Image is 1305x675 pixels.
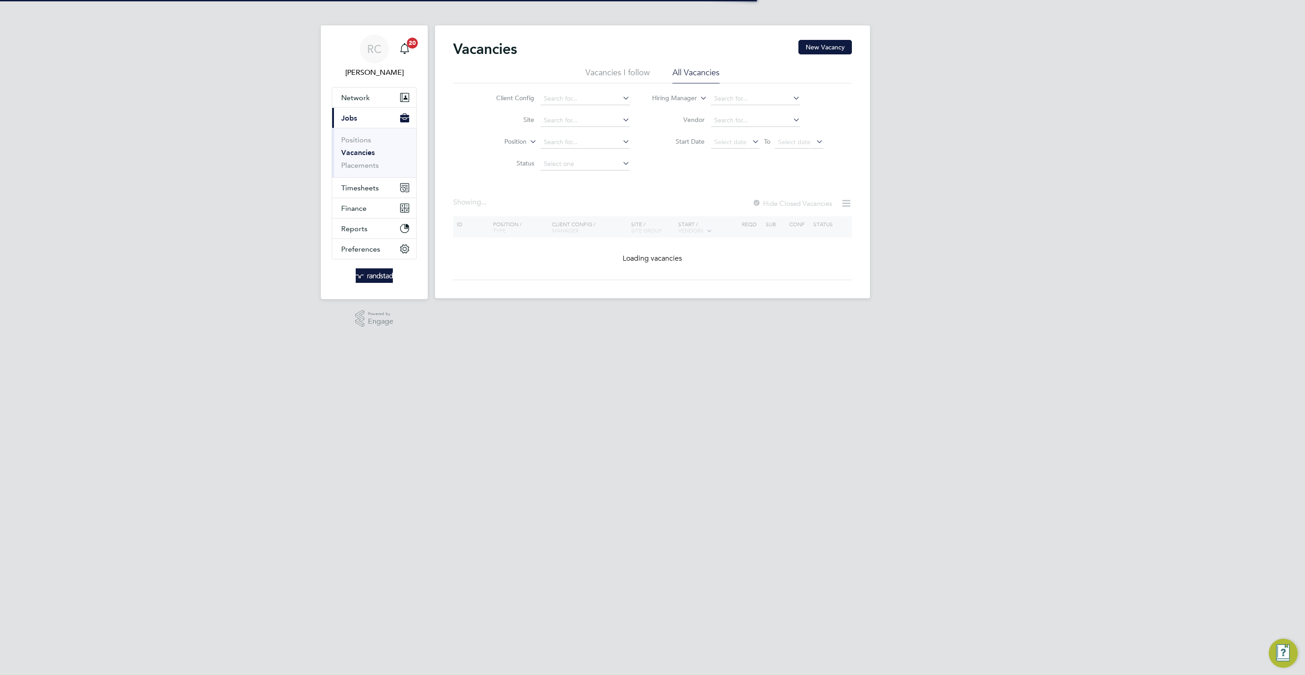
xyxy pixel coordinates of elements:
h2: Vacancies [453,40,517,58]
span: 20 [407,38,418,49]
button: Finance [332,198,416,218]
button: Network [332,87,416,107]
button: Timesheets [332,178,416,198]
span: Finance [341,204,367,213]
nav: Main navigation [321,25,428,299]
span: RC [367,43,382,55]
input: Search for... [541,92,630,105]
span: Timesheets [341,184,379,192]
span: Preferences [341,245,380,253]
li: All Vacancies [672,67,720,83]
li: Vacancies I follow [585,67,650,83]
span: Rebecca Cahill [332,67,417,78]
label: Status [482,159,534,167]
span: Jobs [341,114,357,122]
button: Jobs [332,108,416,128]
label: Position [474,137,527,146]
button: Reports [332,219,416,238]
span: Engage [368,318,393,325]
label: Hide Closed Vacancies [752,199,832,208]
div: Jobs [332,128,416,177]
input: Search for... [541,114,630,127]
label: Client Config [482,94,534,102]
a: 20 [396,34,414,63]
span: ... [481,198,487,207]
input: Search for... [711,92,800,105]
a: Powered byEngage [355,310,394,327]
input: Search for... [711,114,800,127]
label: Start Date [652,137,705,146]
span: Reports [341,224,367,233]
span: Network [341,93,370,102]
label: Vendor [652,116,705,124]
label: Site [482,116,534,124]
img: randstad-logo-retina.png [356,268,393,283]
input: Select one [541,158,630,170]
div: Showing [453,198,488,207]
span: To [761,136,773,147]
a: Go to home page [332,268,417,283]
a: RC[PERSON_NAME] [332,34,417,78]
button: New Vacancy [798,40,852,54]
label: Hiring Manager [645,94,697,103]
button: Preferences [332,239,416,259]
a: Placements [341,161,379,170]
span: Select date [714,138,747,146]
a: Positions [341,136,371,144]
button: Engage Resource Center [1269,639,1298,668]
span: Select date [778,138,811,146]
span: Powered by [368,310,393,318]
input: Search for... [541,136,630,149]
a: Vacancies [341,148,375,157]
